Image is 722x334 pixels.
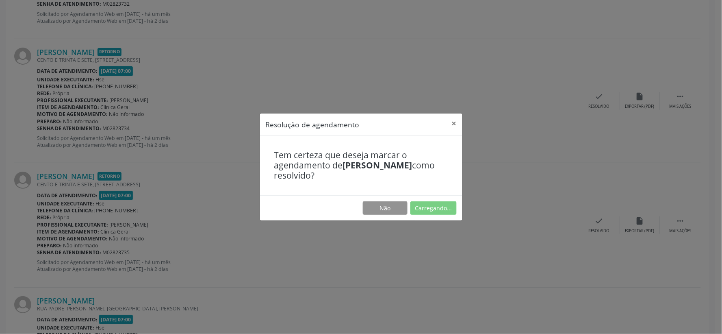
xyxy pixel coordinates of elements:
h5: Resolução de agendamento [266,119,360,130]
button: Carregando... [410,201,457,215]
b: [PERSON_NAME] [343,159,412,171]
h4: Tem certeza que deseja marcar o agendamento de como resolvido? [274,150,448,181]
button: Não [363,201,408,215]
button: Close [446,114,462,133]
